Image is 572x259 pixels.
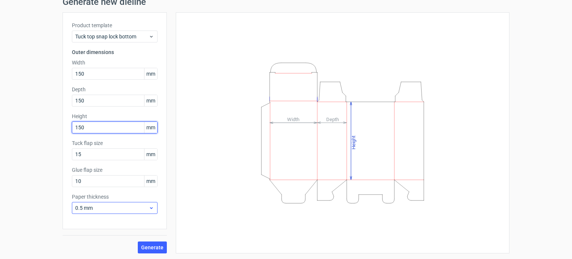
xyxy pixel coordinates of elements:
label: Glue flap size [72,166,158,174]
span: 0.5 mm [75,204,149,212]
button: Generate [138,241,167,253]
span: Generate [141,245,163,250]
tspan: Width [287,116,299,122]
span: mm [144,176,157,187]
label: Height [72,113,158,120]
span: mm [144,122,157,133]
tspan: Depth [326,116,339,122]
label: Paper thickness [72,193,158,200]
label: Tuck flap size [72,139,158,147]
h3: Outer dimensions [72,48,158,56]
span: Tuck top snap lock bottom [75,33,149,40]
tspan: Height [351,135,356,149]
span: mm [144,95,157,106]
label: Depth [72,86,158,93]
span: mm [144,149,157,160]
span: mm [144,68,157,79]
label: Product template [72,22,158,29]
label: Width [72,59,158,66]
